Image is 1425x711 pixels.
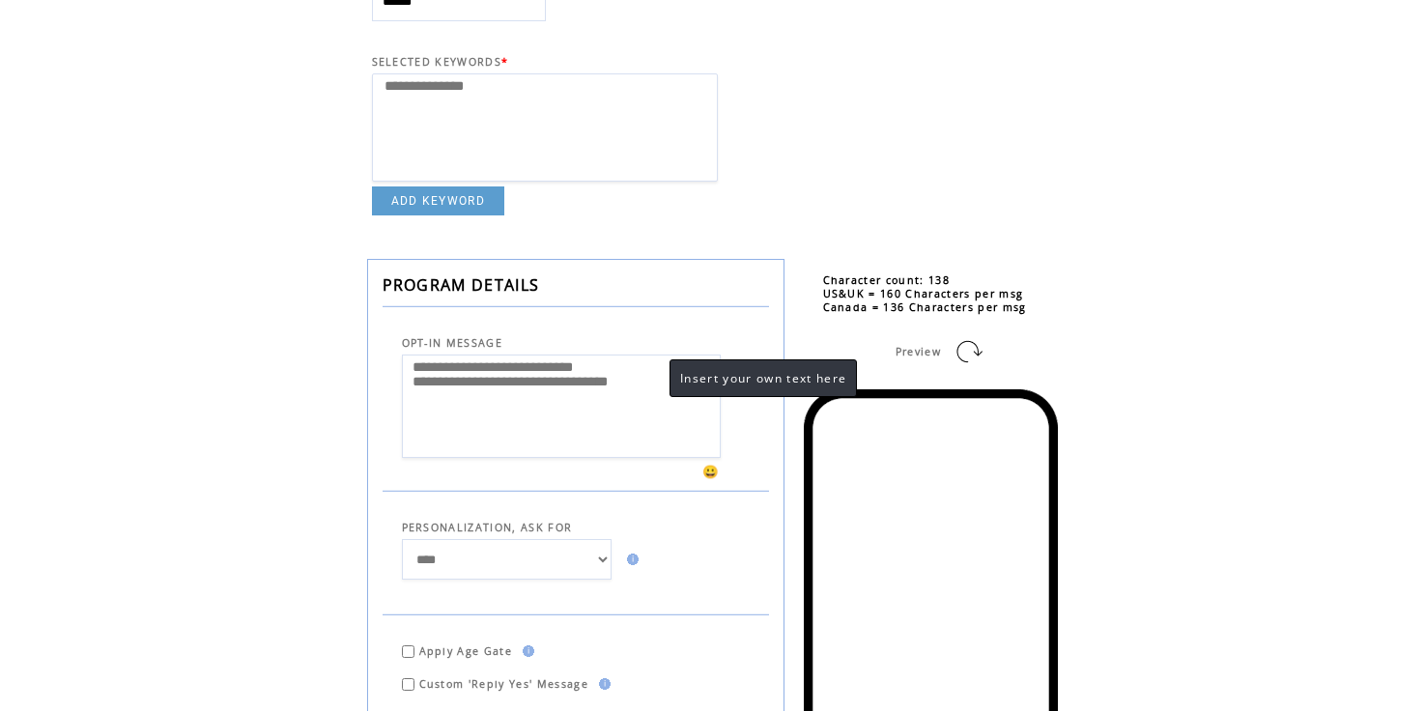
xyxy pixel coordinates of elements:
span: Apply Age Gate [419,644,513,658]
span: Custom 'Reply Yes' Message [419,677,589,691]
span: 😀 [702,463,720,480]
span: Character count: 138 [823,273,951,287]
span: OPT-IN MESSAGE [402,336,503,350]
span: Canada = 136 Characters per msg [823,300,1027,314]
span: SELECTED KEYWORDS [372,55,502,69]
span: Preview [896,345,941,358]
a: ADD KEYWORD [372,186,505,215]
img: help.gif [621,554,639,565]
span: PERSONALIZATION, ASK FOR [402,521,573,534]
img: help.gif [517,645,534,657]
span: PROGRAM DETAILS [383,274,540,296]
img: help.gif [593,678,611,690]
span: Insert your own text here [680,370,846,386]
span: US&UK = 160 Characters per msg [823,287,1024,300]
